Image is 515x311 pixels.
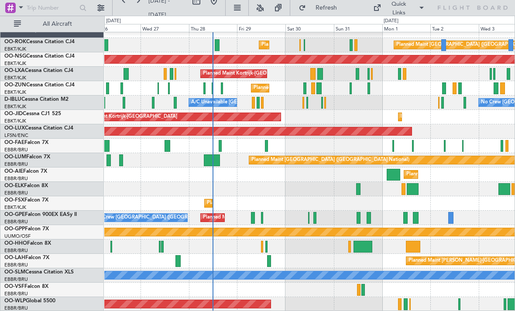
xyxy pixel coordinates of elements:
span: OO-ZUN [4,82,26,88]
a: EBKT/KJK [4,89,26,96]
a: OO-WLPGlobal 5500 [4,298,55,304]
div: Planned Maint Kortrijk-[GEOGRAPHIC_DATA] [261,38,363,51]
a: OO-VSFFalcon 8X [4,284,48,289]
span: OO-LXA [4,68,25,73]
a: OO-AIEFalcon 7X [4,169,47,174]
a: UUMO/OSF [4,233,31,239]
a: OO-ELKFalcon 8X [4,183,48,188]
div: Planned Maint Kortrijk-[GEOGRAPHIC_DATA] [203,67,305,80]
span: OO-LUM [4,154,26,160]
span: All Aircraft [23,21,92,27]
a: OO-LAHFalcon 7X [4,255,49,260]
a: EBKT/KJK [4,46,26,52]
span: OO-JID [4,111,23,116]
a: EBKT/KJK [4,118,26,124]
a: D-IBLUCessna Citation M2 [4,97,69,102]
a: OO-LUXCessna Citation CJ4 [4,126,73,131]
div: Sat 30 [285,24,334,32]
a: EBKT/KJK [4,60,26,67]
span: OO-VSF [4,284,24,289]
span: OO-ELK [4,183,24,188]
a: EBKT/KJK [4,75,26,81]
a: EBBR/BRU [4,161,28,167]
span: OO-HHO [4,241,27,246]
div: AOG Maint Kortrijk-[GEOGRAPHIC_DATA] [82,110,177,123]
span: OO-GPP [4,226,25,232]
div: [DATE] [384,17,398,25]
span: OO-WLP [4,298,26,304]
div: Planned Maint Kortrijk-[GEOGRAPHIC_DATA] [401,110,502,123]
span: OO-ROK [4,39,26,44]
a: OO-ZUNCessna Citation CJ4 [4,82,75,88]
a: LFSN/ENC [4,132,28,139]
a: OO-HHOFalcon 8X [4,241,51,246]
a: OO-GPEFalcon 900EX EASy II [4,212,77,217]
span: OO-FSX [4,198,24,203]
span: OO-LUX [4,126,25,131]
div: Sun 31 [334,24,382,32]
span: OO-SLM [4,270,25,275]
div: Fri 29 [237,24,285,32]
button: Refresh [295,1,347,15]
input: Trip Number [27,1,77,14]
span: OO-AIE [4,169,23,174]
a: OO-FSXFalcon 7X [4,198,48,203]
div: Mon 1 [382,24,431,32]
a: EBKT/KJK [4,204,26,211]
div: No Crew [GEOGRAPHIC_DATA] ([GEOGRAPHIC_DATA] National) [94,211,240,224]
button: Quick Links [369,1,429,15]
button: All Aircraft [10,17,95,31]
a: EBBR/BRU [4,276,28,283]
span: D-IBLU [4,97,21,102]
div: Thu 28 [189,24,237,32]
a: EBBR/BRU [4,190,28,196]
div: Planned Maint Kortrijk-[GEOGRAPHIC_DATA] [207,197,309,210]
div: Planned Maint [GEOGRAPHIC_DATA] ([GEOGRAPHIC_DATA] National) [203,211,361,224]
a: OO-SLMCessna Citation XLS [4,270,74,275]
a: OO-FAEFalcon 7X [4,140,48,145]
div: A/C Unavailable [GEOGRAPHIC_DATA]-[GEOGRAPHIC_DATA] [191,96,330,109]
a: EBBR/BRU [4,247,28,254]
a: OO-LXACessna Citation CJ4 [4,68,73,73]
div: Planned Maint [GEOGRAPHIC_DATA] ([GEOGRAPHIC_DATA] National) [251,154,409,167]
a: OO-NSGCessna Citation CJ4 [4,54,75,59]
a: OO-LUMFalcon 7X [4,154,50,160]
span: OO-GPE [4,212,25,217]
a: OO-ROKCessna Citation CJ4 [4,39,75,44]
span: OO-NSG [4,54,26,59]
a: EBBR/BRU [4,262,28,268]
div: Tue 26 [92,24,141,32]
a: EBBR/BRU [4,290,28,297]
a: EBKT/KJK [4,103,26,110]
div: Planned Maint Kortrijk-[GEOGRAPHIC_DATA] [254,82,355,95]
span: OO-LAH [4,255,25,260]
div: Wed 27 [141,24,189,32]
a: OO-JIDCessna CJ1 525 [4,111,61,116]
span: OO-FAE [4,140,24,145]
a: EBBR/BRU [4,219,28,225]
div: Tue 2 [430,24,479,32]
a: OO-GPPFalcon 7X [4,226,49,232]
a: EBBR/BRU [4,147,28,153]
a: EBBR/BRU [4,175,28,182]
span: Refresh [308,5,344,11]
div: [DATE] [106,17,121,25]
